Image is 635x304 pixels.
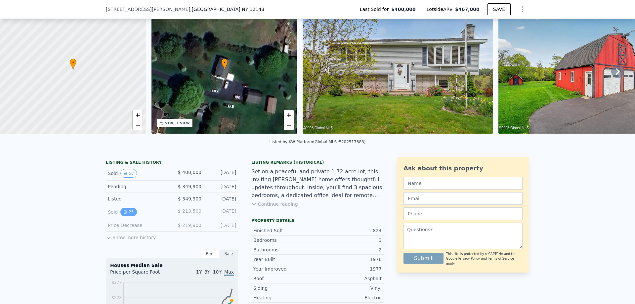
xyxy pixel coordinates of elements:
[317,227,382,234] div: 1,824
[178,196,201,201] span: $ 349,900
[455,7,480,12] span: $467,000
[178,170,201,175] span: $ 400,000
[317,246,382,253] div: 2
[221,60,228,65] span: •
[284,120,294,130] a: Zoom out
[403,177,523,190] input: Name
[111,280,122,285] tspan: $277
[253,275,317,282] div: Roof
[317,237,382,243] div: 3
[488,257,514,260] a: Terms of Service
[253,266,317,272] div: Year Improved
[224,269,234,276] span: Max
[120,169,137,178] button: View historical data
[165,121,190,126] div: STREET VIEW
[106,232,156,241] button: Show more history
[108,169,167,178] div: Sold
[303,7,493,134] img: Sale: 141080458 Parcel: 78759598
[287,121,291,129] span: −
[207,222,236,229] div: [DATE]
[253,285,317,291] div: Siding
[178,184,201,189] span: $ 349,900
[317,266,382,272] div: 1977
[178,208,201,214] span: $ 213,500
[106,160,238,166] div: LISTING & SALE HISTORY
[110,269,172,279] div: Price per Square Foot
[360,6,392,13] span: Last Sold for
[207,208,236,216] div: [DATE]
[111,295,122,300] tspan: $228
[207,195,236,202] div: [DATE]
[108,208,167,216] div: Sold
[270,140,366,144] div: Listed by KW Platform (Global MLS #202517388)
[427,6,455,13] span: Lotside ARV
[403,164,523,173] div: Ask about this property
[403,192,523,205] input: Email
[135,111,140,119] span: +
[178,223,201,228] span: $ 219,900
[253,237,317,243] div: Bedrooms
[221,59,228,70] div: •
[133,120,143,130] a: Zoom out
[253,256,317,263] div: Year Built
[133,110,143,120] a: Zoom in
[446,252,523,266] div: This site is protected by reCAPTCHA and the Google and apply.
[108,183,167,190] div: Pending
[253,294,317,301] div: Heating
[391,6,416,13] span: $400,000
[251,218,384,223] div: Property details
[120,208,137,216] button: View historical data
[251,160,384,165] div: Listing Remarks (Historical)
[317,275,382,282] div: Asphalt
[70,59,76,70] div: •
[135,121,140,129] span: −
[251,201,298,207] button: Continue reading
[317,294,382,301] div: Electric
[403,207,523,220] input: Phone
[196,269,202,275] span: 1Y
[287,111,291,119] span: +
[251,168,384,199] div: Set on a peaceful and private 1.72-acre lot, this inviting [PERSON_NAME] home offers thoughtful u...
[201,249,220,258] div: Rent
[108,222,167,229] div: Price Decrease
[70,60,76,65] span: •
[220,249,238,258] div: Sale
[458,257,480,260] a: Privacy Policy
[213,269,222,275] span: 10Y
[190,6,264,13] span: , [GEOGRAPHIC_DATA]
[516,3,529,16] button: Show Options
[317,256,382,263] div: 1976
[106,6,190,13] span: [STREET_ADDRESS][PERSON_NAME]
[240,7,264,12] span: , NY 12148
[207,183,236,190] div: [DATE]
[284,110,294,120] a: Zoom in
[110,262,234,269] div: Houses Median Sale
[403,253,444,264] button: Submit
[253,227,317,234] div: Finished Sqft
[204,269,210,275] span: 3Y
[487,3,511,15] button: SAVE
[253,246,317,253] div: Bathrooms
[207,169,236,178] div: [DATE]
[317,285,382,291] div: Vinyl
[108,195,167,202] div: Listed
